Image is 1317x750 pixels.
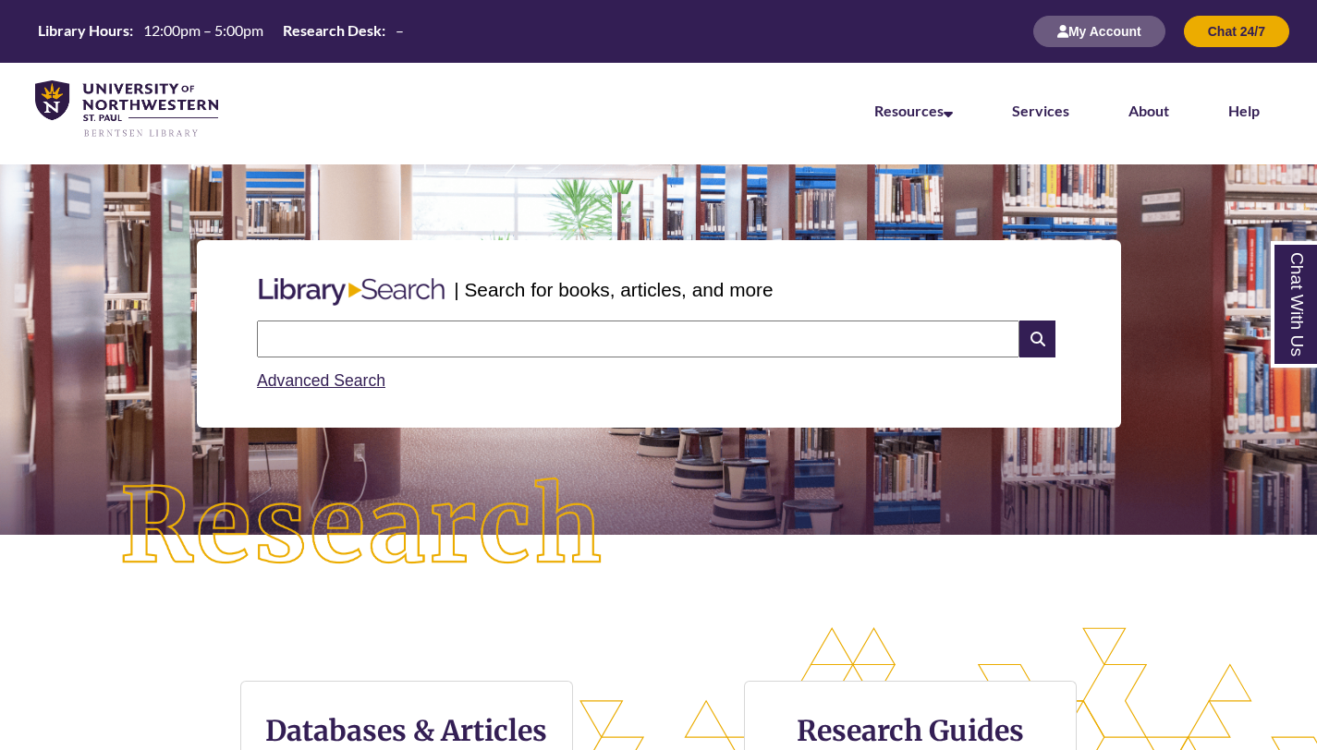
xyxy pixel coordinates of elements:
a: Services [1012,102,1069,119]
i: Search [1019,321,1055,357]
a: Advanced Search [257,371,385,390]
th: Research Desk: [275,20,388,41]
span: – [396,21,404,39]
h3: Research Guides [760,713,1061,748]
table: Hours Today [30,20,411,41]
img: UNWSP Library Logo [35,80,218,139]
h3: Databases & Articles [256,713,557,748]
span: 12:00pm – 5:00pm [143,21,263,39]
a: Hours Today [30,20,411,42]
a: About [1128,102,1169,119]
a: Resources [874,102,953,119]
button: My Account [1033,16,1165,47]
button: Chat 24/7 [1184,16,1289,47]
a: Help [1228,102,1260,119]
a: My Account [1033,23,1165,39]
img: Research [66,424,658,630]
p: | Search for books, articles, and more [454,275,773,304]
img: Libary Search [250,271,454,313]
th: Library Hours: [30,20,136,41]
a: Chat 24/7 [1184,23,1289,39]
